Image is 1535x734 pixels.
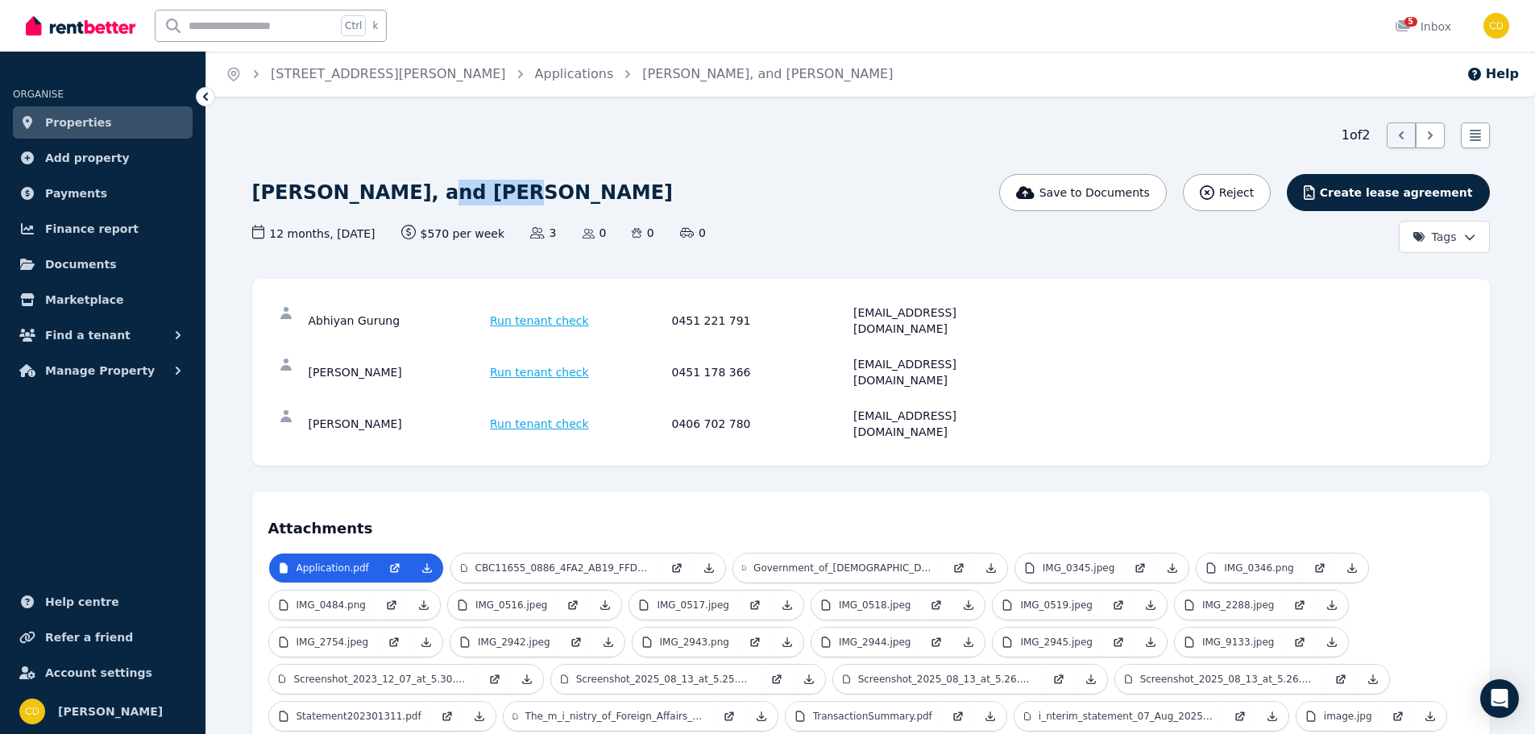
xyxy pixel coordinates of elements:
a: Open in new Tab [557,591,589,620]
a: TransactionSummary.pdf [786,702,942,731]
a: Marketplace [13,284,193,316]
span: [PERSON_NAME] [58,702,163,721]
a: IMG_0519.jpeg [993,591,1102,620]
span: Run tenant check [490,364,589,380]
p: IMG_0517.jpeg [657,599,729,612]
span: Tags [1413,229,1457,245]
a: Open in new Tab [1224,702,1256,731]
a: Account settings [13,657,193,689]
a: IMG_0517.jpeg [629,591,739,620]
span: ORGANISE [13,89,64,100]
span: Marketplace [45,290,123,309]
a: Open in new Tab [920,591,952,620]
a: Download Attachment [952,591,985,620]
p: image.jpg [1324,710,1372,723]
a: Open in new Tab [378,628,410,657]
span: 12 months , [DATE] [252,225,375,242]
div: [EMAIL_ADDRESS][DOMAIN_NAME] [853,305,1031,337]
p: IMG_0346.png [1224,562,1293,574]
span: 0 [583,225,607,241]
a: Download Attachment [975,554,1007,583]
p: IMG_2943.png [660,636,729,649]
a: Download Attachment [1075,665,1107,694]
a: Download Attachment [1414,702,1446,731]
span: Documents [45,255,117,274]
p: IMG_2942.jpeg [478,636,550,649]
a: Open in new Tab [1304,554,1336,583]
p: CBC11655_0886_4FA2_AB19_FFD401A9D675.png [475,562,651,574]
div: [EMAIL_ADDRESS][DOMAIN_NAME] [853,356,1031,388]
nav: Breadcrumb [206,52,912,97]
a: Open in new Tab [1284,591,1316,620]
button: Help [1467,64,1519,84]
p: IMG_0345.jpeg [1043,562,1115,574]
a: Download Attachment [693,554,725,583]
a: [STREET_ADDRESS][PERSON_NAME] [271,66,506,81]
a: IMG_9133.jpeg [1175,628,1284,657]
a: Open in new Tab [942,702,974,731]
a: IMG_0518.jpeg [811,591,921,620]
span: Ctrl [341,15,366,36]
p: Application.pdf [297,562,369,574]
span: Help centre [45,592,119,612]
p: IMG_2944.jpeg [839,636,911,649]
a: Open in new Tab [1325,665,1357,694]
a: Open in new Tab [761,665,793,694]
a: Open in new Tab [1043,665,1075,694]
a: Download Attachment [1135,591,1167,620]
span: 0 [632,225,653,241]
span: Finance report [45,219,139,238]
a: Download Attachment [410,628,442,657]
a: Download Attachment [1156,554,1189,583]
a: IMG_2288.jpeg [1175,591,1284,620]
a: Properties [13,106,193,139]
div: 0451 178 366 [672,356,849,388]
a: Download Attachment [511,665,543,694]
a: IMG_2754.jpeg [269,628,379,657]
div: Open Intercom Messenger [1480,679,1519,718]
span: Refer a friend [45,628,133,647]
div: [EMAIL_ADDRESS][DOMAIN_NAME] [853,408,1031,440]
a: Finance report [13,213,193,245]
p: IMG_0516.jpeg [475,599,548,612]
a: Application.pdf [269,554,379,583]
span: 0 [680,225,706,241]
a: Help centre [13,586,193,618]
a: Government_of_[DEMOGRAPHIC_DATA]_has_issued_this_Citizenship_Certificat.pdf [733,554,943,583]
a: Download Attachment [793,665,825,694]
div: 0406 702 780 [672,408,849,440]
p: Screenshot_2025_08_13_at_5.26.18 pm.png [858,673,1033,686]
a: IMG_2945.jpeg [993,628,1102,657]
span: Run tenant check [490,416,589,432]
a: Open in new Tab [560,628,592,657]
button: Manage Property [13,355,193,387]
a: Screenshot_2025_08_13_at_5.26.18 pm.png [833,665,1043,694]
div: [PERSON_NAME] [309,356,486,388]
a: Download Attachment [1316,591,1348,620]
a: Download Attachment [1357,665,1389,694]
button: Find a tenant [13,319,193,351]
a: Open in new Tab [661,554,693,583]
img: RentBetter [26,14,135,38]
span: Reject [1219,185,1254,201]
a: Download Attachment [1256,702,1288,731]
span: 1 of 2 [1342,126,1371,145]
p: The_m_i_nistry_of_Foreign_Affairs_Government_of_Nepal_requ.pdf [525,710,703,723]
p: Screenshot_2025_08_13_at_5.26.47 pm.png [1140,673,1315,686]
a: Screenshot_2023_12_07_at_5.30.06 pm.jpeg [269,665,479,694]
a: Payments [13,177,193,209]
a: Open in new Tab [1124,554,1156,583]
span: Properties [45,113,112,132]
a: IMG_2943.png [633,628,739,657]
span: Manage Property [45,361,155,380]
a: Download Attachment [411,554,443,583]
a: Open in new Tab [1382,702,1414,731]
button: Create lease agreement [1287,174,1489,211]
span: Create lease agreement [1320,185,1473,201]
p: Screenshot_2023_12_07_at_5.30.06 pm.jpeg [293,673,468,686]
span: 3 [530,225,556,241]
p: IMG_2945.jpeg [1020,636,1093,649]
span: Account settings [45,663,152,682]
span: Add property [45,148,130,168]
a: IMG_0516.jpeg [448,591,558,620]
